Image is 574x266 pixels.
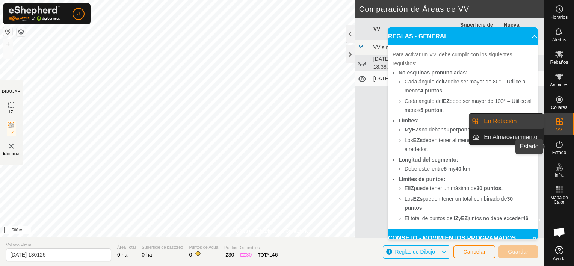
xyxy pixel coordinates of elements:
li: El puede tener un máximo de . [405,184,533,193]
img: Logo Gallagher [9,6,60,21]
b: No esquinas pronunciadas: [399,70,468,76]
span: Horarios [551,15,568,20]
b: EZs [413,137,423,143]
a: Política de Privacidad [233,228,276,234]
p-accordion-content: REGLAS - GENERAL [388,45,538,229]
b: superponerse [444,127,479,133]
span: 30 [228,252,234,258]
span: Estado [552,150,566,155]
button: Restablecer Mapa [3,27,12,36]
h2: Comparación de Áreas de VV [359,5,544,14]
li: El total de puntos del y juntos no debe exceder . [405,214,533,223]
b: EZ [443,98,450,104]
p-accordion-header: REGLAS - GENERAL [388,27,538,45]
span: 0 [189,252,192,258]
b: 40 km [455,166,470,172]
li: Debe estar entre y . [405,164,533,173]
b: 5 puntos [420,107,442,113]
span: Puntos Disponibles [224,245,278,251]
b: Límites: [399,118,419,124]
li: Los pueden tener un total combinado de . [405,194,533,212]
span: 46 [272,252,278,258]
td: [DATE] 093126 [370,71,414,86]
div: DIBUJAR [2,89,21,94]
span: En Rotación [484,117,517,126]
span: Superficie de pastoreo [142,244,183,251]
font: IZ [224,252,234,258]
th: Superficie de pastoreo [457,18,501,40]
button: Capas del Mapa [17,27,26,36]
span: Eliminar [3,151,20,156]
span: VV sin recinto [373,44,406,50]
span: Guardar [508,249,529,255]
span: EZ [9,130,14,136]
a: En Almacenamiento [479,130,544,145]
b: 46 [523,215,529,221]
b: IZ [405,127,409,133]
li: Cada ángulo del debe ser mayor de 80° – Utilice al menos . [405,77,533,95]
b: IZ [409,185,414,191]
b: IZ [454,215,458,221]
span: 0 ha [142,252,152,258]
b: 30 puntos [476,185,501,191]
span: Ayuda [553,257,566,261]
span: Para activar un VV, debe cumplir con los siguientes requisitos: [393,51,512,66]
th: VV [370,18,414,40]
li: En Rotación [469,114,544,129]
b: EZ [461,215,468,221]
span: IZ [9,109,14,115]
b: 5 m [444,166,453,172]
b: Longitud del segmento: [399,157,458,163]
span: REGLAS - GENERAL [388,32,448,41]
button: Guardar [498,245,538,258]
span: Vallado Virtual [6,242,111,248]
span: Rebaños [550,60,568,65]
div: Chat abierto [548,221,571,243]
a: En Rotación [479,114,544,129]
b: EZs [412,127,421,133]
span: Mapa de Calor [546,195,572,204]
li: Los deben tener al menos a su alrededor. [405,136,533,154]
b: Límites de puntos: [399,176,445,182]
span: Reglas de Dibujo [395,249,435,255]
li: Cada ángulo del debe ser mayor de 100° – Utilice al menos . [405,97,533,115]
span: 30 [246,252,252,258]
th: Nueva Asignación [500,18,544,40]
span: Animales [550,83,568,87]
span: En Almacenamiento [484,133,537,142]
span: Infra [554,173,563,177]
span: Puntos de Agua [189,244,218,251]
li: En Almacenamiento [469,130,544,145]
span: VV [556,128,562,132]
b: 4 puntos [420,88,442,94]
span: J [77,10,80,18]
a: Contáctenos [285,228,311,234]
b: EZs [413,196,423,202]
li: y no deben ni . [405,125,533,134]
th: Rebaño [414,18,457,40]
p-accordion-header: CONSEJO - MOVIMIENTOS PROGRAMADOS [388,229,538,247]
span: Collares [551,105,567,110]
span: 0 ha [117,252,127,258]
span: Área Total [117,244,136,251]
b: IZ [443,79,447,85]
button: – [3,49,12,58]
span: Cancelar [463,249,486,255]
a: Ayuda [544,243,574,264]
button: Cancelar [453,245,495,258]
img: VV [7,142,16,151]
font: TOTAL [258,252,278,258]
span: CONSEJO - MOVIMIENTOS PROGRAMADOS [388,234,516,243]
td: [DATE] 18:38:21 [370,55,414,71]
span: Alertas [552,38,566,42]
font: EZ [240,252,252,258]
button: + [3,39,12,48]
